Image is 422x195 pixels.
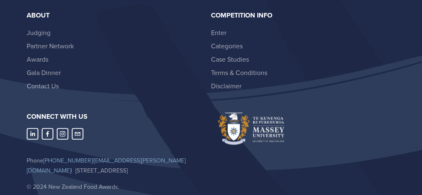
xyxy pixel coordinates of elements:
div: About [27,12,204,19]
a: LinkedIn [27,128,38,140]
a: Case Studies [211,55,249,64]
div: Competition Info [211,12,388,19]
a: Contact Us [27,81,59,90]
p: Phone | | [STREET_ADDRESS] [27,155,204,176]
p: © 2024 New Zealand Food Awards. [27,182,204,192]
a: Awards [27,55,48,64]
a: Partner Network [27,41,74,50]
a: Gala Dinner [27,68,61,77]
a: [PHONE_NUMBER] [43,156,93,165]
a: Enter [211,28,226,37]
a: Instagram [57,128,68,140]
a: [EMAIL_ADDRESS][PERSON_NAME][DOMAIN_NAME] [27,156,186,175]
a: nzfoodawards@massey.ac.nz [72,128,83,140]
h3: Connect with us [27,112,204,121]
a: Terms & Conditions [211,68,267,77]
a: Categories [211,41,243,50]
a: Judging [27,28,50,37]
a: Abbie Harris [42,128,53,140]
a: Disclaimer [211,81,241,90]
